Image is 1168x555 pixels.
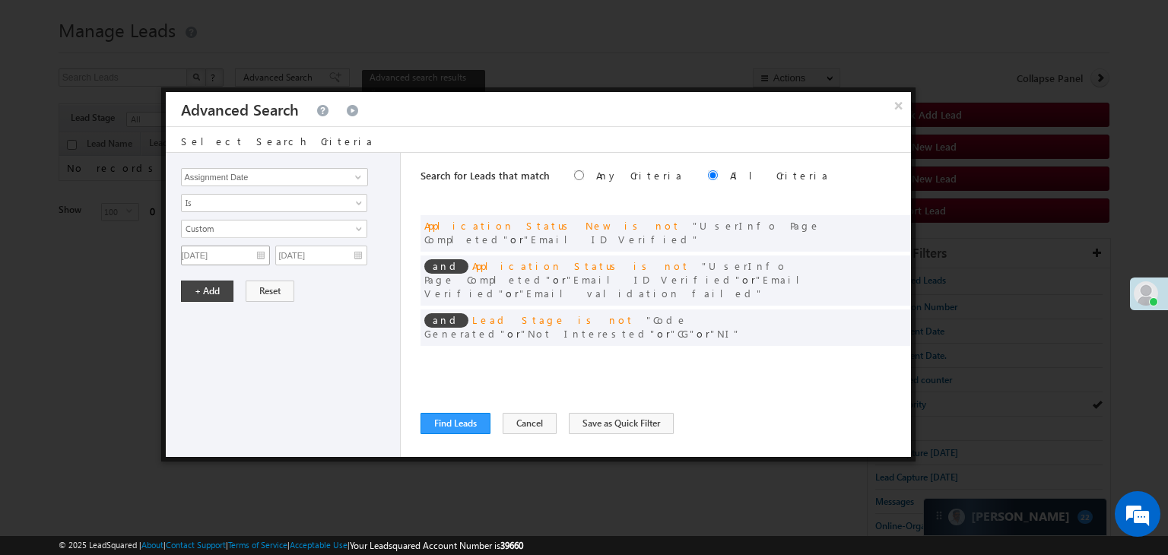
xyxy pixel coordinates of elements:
[569,413,674,434] button: Save as Quick Filter
[350,540,523,551] span: Your Leadsquared Account Number is
[424,273,811,300] span: Email Verified
[424,219,820,246] span: UserInfo Page Completed
[181,92,299,126] h3: Advanced Search
[671,327,697,340] span: CG
[578,313,634,326] span: is not
[181,194,367,212] a: Is
[503,413,557,434] button: Cancel
[424,259,811,300] span: or or or
[500,540,523,551] span: 39660
[424,219,820,246] span: or
[79,80,255,100] div: Chat with us now
[730,169,830,182] label: All Criteria
[207,436,276,457] em: Start Chat
[624,219,681,232] span: is not
[472,259,621,272] span: Application Status
[246,281,294,302] button: Reset
[20,141,278,423] textarea: Type your message and hit 'Enter'
[710,327,741,340] span: NI
[424,219,612,232] span: Application Status New
[472,313,566,326] span: Lead Stage
[182,222,347,236] span: Custom
[421,169,550,182] span: Search for Leads that match
[524,233,700,246] span: Email ID Verified
[421,413,490,434] button: Find Leads
[181,135,374,147] span: Select Search Criteria
[519,287,763,300] span: Email validation failed
[181,168,368,186] input: Type to Search
[567,273,742,286] span: Email ID Verified
[249,8,286,44] div: Minimize live chat window
[596,169,684,182] label: Any Criteria
[887,92,911,119] button: ×
[228,540,287,550] a: Terms of Service
[424,259,468,274] span: and
[521,327,657,340] span: Not Interested
[181,220,367,238] a: Custom
[424,313,468,328] span: and
[181,281,233,302] button: + Add
[424,313,687,340] span: Code Generated
[141,540,163,550] a: About
[424,259,787,286] span: UserInfo Page Completed
[633,259,690,272] span: is not
[26,80,64,100] img: d_60004797649_company_0_60004797649
[290,540,348,550] a: Acceptable Use
[424,313,741,340] span: or or or
[347,170,366,185] a: Show All Items
[59,538,523,553] span: © 2025 LeadSquared | | | | |
[182,196,347,210] span: Is
[166,540,226,550] a: Contact Support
